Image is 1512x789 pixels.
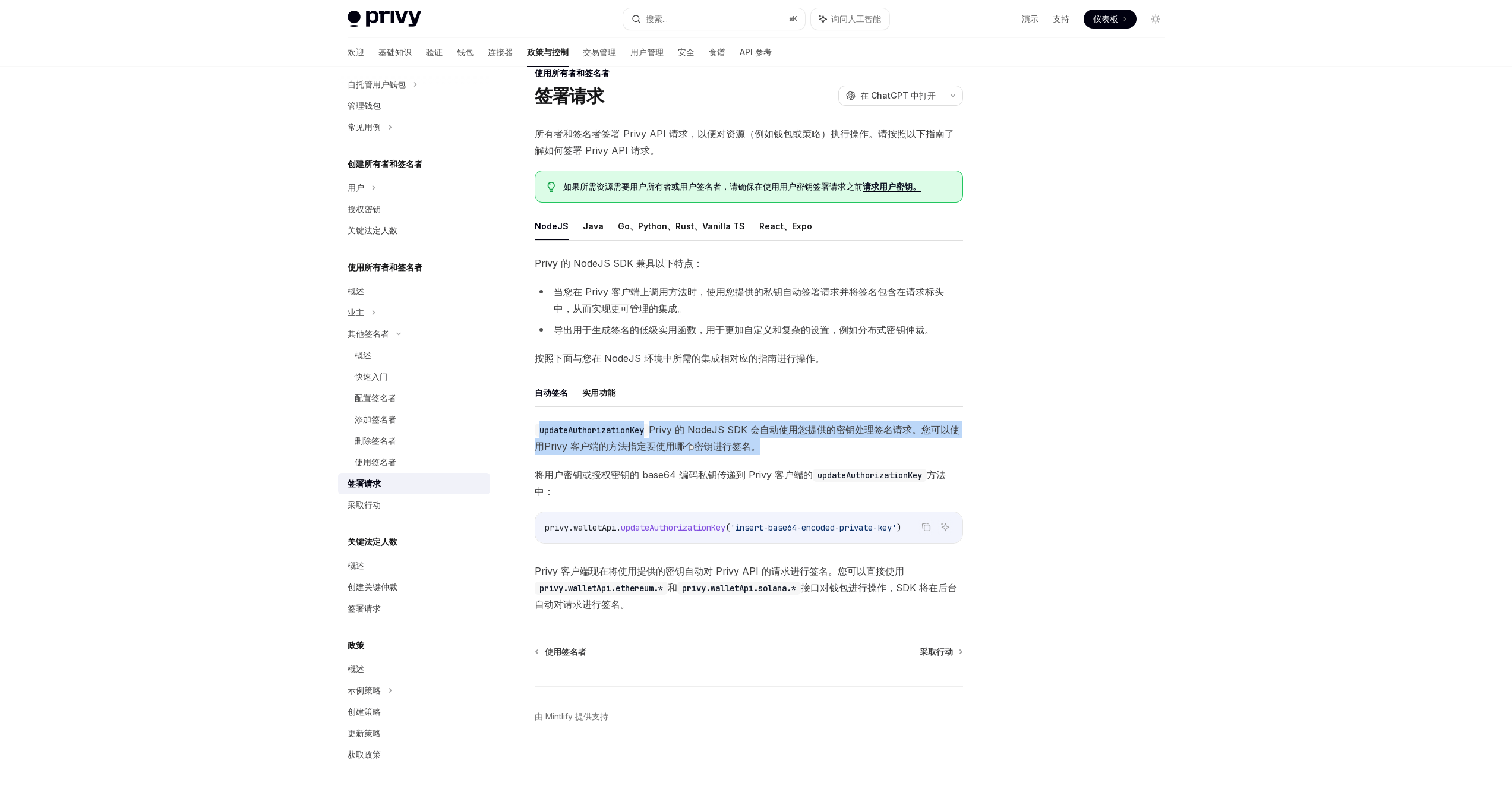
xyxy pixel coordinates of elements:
font: 常见用例 [348,122,381,132]
font: 导出用于生成签名的低级实用函数，用于更加自定义和复杂的设置，例如分布式密钥仲裁。 [554,324,934,336]
font: 由 Mintlify 提供支持 [535,711,608,721]
font: 指定要使用哪个密钥进行签名。 [627,440,760,452]
code: privy.walletApi.solana.* [677,582,801,595]
button: NodeJS [535,212,569,240]
button: 在 ChatGPT 中打开 [838,86,943,106]
font: Privy 客户端现在将使用提供的密钥自动对 Privy API 的请求进行签名。您可以直接使用 [535,565,904,577]
font: 签署请求 [535,85,604,106]
font: 基础知识 [378,47,412,57]
font: 采取行动 [348,500,381,510]
a: 采取行动 [920,646,962,658]
font: 示例策略 [348,685,381,695]
a: 概述 [338,658,490,680]
button: 询问人工智能 [937,519,953,535]
a: 采取行动 [338,494,490,516]
a: 钱包 [457,38,474,67]
a: 快速入门 [338,366,490,387]
font: 欢迎 [348,47,364,57]
img: 灯光标志 [348,11,421,27]
font: 关键法定人数 [348,536,397,547]
a: 概述 [338,345,490,366]
font: 配置签名者 [355,393,396,403]
span: privy [545,522,569,533]
font: 所有者和签名者签署 Privy API 请求，以便对资源（例如钱包或策略）执行操作。请按照以下指南了解如何签署 Privy API 请求。 [535,128,954,156]
a: 管理钱包 [338,95,490,116]
font: 将用户密钥或授权密钥的 base64 编码私钥传递到 Privy 客户端的 [535,469,813,481]
font: React、Expo [759,221,812,231]
font: 用户管理 [630,47,664,57]
a: 创建关键仲裁 [338,576,490,598]
font: 业主 [348,307,364,317]
span: . [569,522,573,533]
font: K [793,14,798,23]
font: Go、Python、Rust、Vanilla TS [618,221,745,231]
font: Privy 的 NodeJS SDK 会自动使用您提供的密钥处理签名请求。您可以使用Privy 客户端的方法 [535,424,959,452]
font: 创建关键仲裁 [348,582,397,592]
font: 概述 [348,560,364,570]
a: 添加签名者 [338,409,490,430]
code: privy.walletApi.ethereum.* [535,582,668,595]
font: 在 ChatGPT 中打开 [860,90,936,100]
font: 采取行动 [920,646,953,657]
a: 安全 [678,38,695,67]
font: 关键法定人数 [348,225,397,235]
font: 如果所需资源需要用户所有者或用户签名者，请确保在使用用户密钥 [563,181,813,191]
span: walletApi [573,522,616,533]
font: 使用所有者和签名者 [535,68,610,78]
a: 连接器 [488,38,513,67]
a: 用户管理 [630,38,664,67]
button: 自动签名 [535,378,568,406]
a: API 参考 [740,38,772,67]
button: 实用功能 [582,378,615,406]
a: 创建策略 [338,701,490,722]
font: 仪表板 [1093,14,1118,24]
a: 使用签名者 [536,646,586,658]
a: 食谱 [709,38,725,67]
font: ⌘ [789,14,793,23]
font: 当您在 Privy 客户端上调用方法时，使用您提供的私钥自动签署请求并将签名包含在请求标头中，从而实现更可管理的集成。 [554,286,944,314]
button: 搜索...⌘K [623,8,805,30]
font: 交易管理 [583,47,616,57]
button: 切换暗模式 [1146,10,1165,29]
a: 概述 [338,555,490,576]
font: 自动签名 [535,387,568,397]
font: 创建策略 [348,706,381,717]
code: updateAuthorizationKey [535,424,649,437]
a: 签署请求 [338,598,490,619]
font: 删除签名者 [355,435,396,446]
a: 基础知识 [378,38,412,67]
a: 政策与控制 [527,38,569,67]
font: 用户 [348,182,364,192]
font: 食谱 [709,47,725,57]
font: 概述 [348,664,364,674]
span: ( [725,522,730,533]
font: 授权密钥 [348,204,381,214]
button: React、Expo [759,212,812,240]
font: Privy 的 NodeJS SDK 兼具以下特点： [535,257,703,269]
a: 概述 [338,280,490,302]
font: NodeJS [535,221,569,231]
button: 复制代码块中的内容 [918,519,934,535]
span: ) [897,522,901,533]
a: 获取政策 [338,744,490,765]
a: 使用签名者 [338,452,490,473]
a: 关键法定人数 [338,220,490,241]
font: 添加签名者 [355,414,396,424]
a: privy.walletApi.ethereum.* [535,582,668,594]
font: 签署请求之前 [813,181,863,191]
font: 签署请求 [348,478,381,488]
font: 验证 [426,47,443,57]
button: Go、Python、Rust、Vanilla TS [618,212,745,240]
font: 政策与控制 [527,47,569,57]
font: API 参考 [740,47,772,57]
font: 使用签名者 [545,646,586,657]
button: 询问人工智能 [811,8,889,30]
font: 概述 [348,286,364,296]
font: 询问人工智能 [831,14,881,24]
a: 欢迎 [348,38,364,67]
font: 使用签名者 [355,457,396,467]
a: 请求用户密钥。 [863,181,921,192]
a: 由 Mintlify 提供支持 [535,711,608,722]
font: 使用所有者和签名者 [348,262,422,272]
font: 演示 [1022,14,1038,24]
